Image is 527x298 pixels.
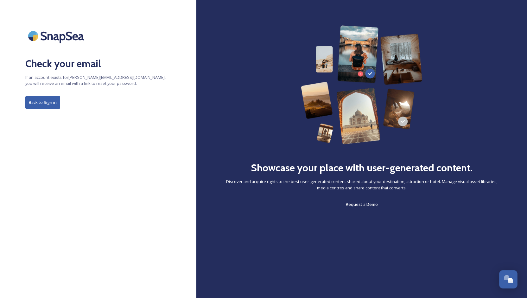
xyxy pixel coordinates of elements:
[25,25,89,47] img: SnapSea Logo
[499,270,517,288] button: Open Chat
[251,160,473,175] h2: Showcase your place with user-generated content.
[25,96,60,109] button: Back to Sign in
[25,56,171,71] h2: Check your email
[301,25,422,144] img: 63b42ca75bacad526042e722_Group%20154-p-800.png
[222,179,502,191] span: Discover and acquire rights to the best user-generated content shared about your destination, att...
[346,200,378,208] a: Request a Demo
[25,96,171,109] a: Back to Sign in
[25,74,171,86] span: If an account exists for [PERSON_NAME][EMAIL_ADDRESS][DOMAIN_NAME] , you will receive an email wi...
[346,201,378,207] span: Request a Demo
